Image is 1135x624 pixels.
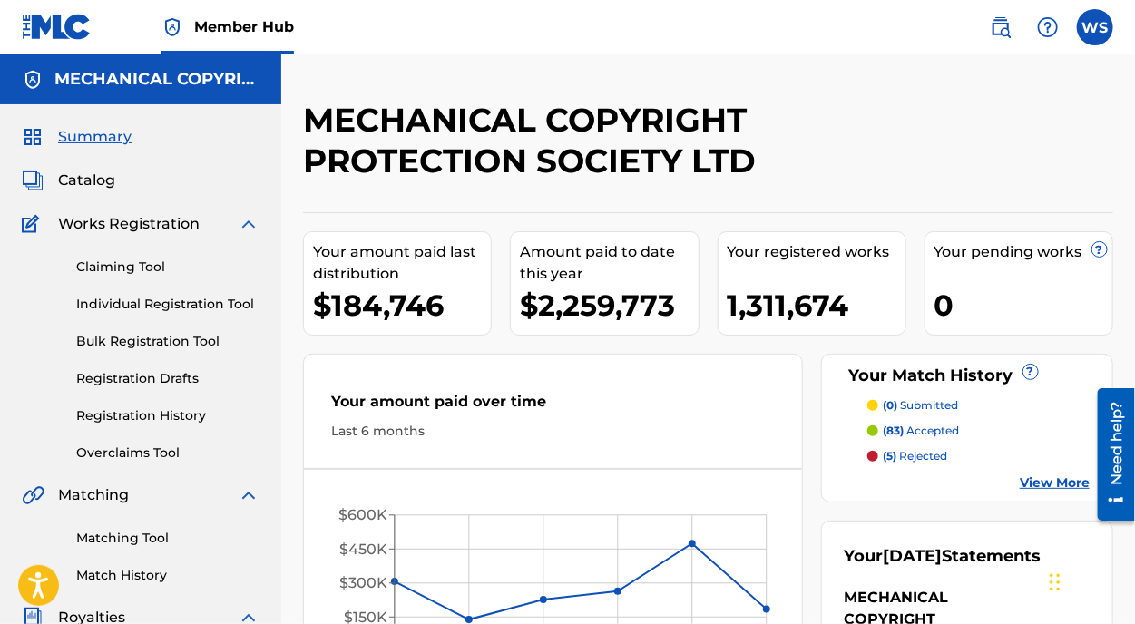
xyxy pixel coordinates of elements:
[76,258,259,277] a: Claiming Tool
[867,423,1090,439] a: (83) accepted
[867,448,1090,464] a: (5) rejected
[76,406,259,425] a: Registration History
[728,285,905,326] div: 1,311,674
[58,126,132,148] span: Summary
[1077,9,1113,45] div: User Menu
[313,241,491,285] div: Your amount paid last distribution
[884,398,898,412] span: (0)
[76,332,259,351] a: Bulk Registration Tool
[867,397,1090,414] a: (0) submitted
[520,285,698,326] div: $2,259,773
[58,484,129,506] span: Matching
[339,575,387,592] tspan: $300K
[22,69,44,91] img: Accounts
[313,285,491,326] div: $184,746
[845,364,1090,388] div: Your Match History
[161,16,183,38] img: Top Rightsholder
[884,423,960,439] p: accepted
[22,484,44,506] img: Matching
[884,449,897,463] span: (5)
[54,69,259,90] h5: MECHANICAL COPYRIGHT PROTECTION SOCIETY LTD
[1050,555,1061,609] div: Drag
[845,544,1042,569] div: Your Statements
[22,126,132,148] a: SummarySummary
[884,424,905,437] span: (83)
[520,241,698,285] div: Amount paid to date this year
[1092,242,1107,257] span: ?
[58,213,200,235] span: Works Registration
[22,126,44,148] img: Summary
[1020,473,1090,492] a: View More
[339,541,387,558] tspan: $450K
[22,170,115,191] a: CatalogCatalog
[884,397,959,414] p: submitted
[194,16,294,37] span: Member Hub
[76,529,259,548] a: Matching Tool
[338,507,387,524] tspan: $600K
[76,566,259,585] a: Match History
[1030,9,1066,45] div: Help
[990,16,1012,38] img: search
[22,213,45,235] img: Works Registration
[331,391,775,422] div: Your amount paid over time
[983,9,1019,45] a: Public Search
[1084,382,1135,528] iframe: Resource Center
[22,170,44,191] img: Catalog
[76,444,259,463] a: Overclaims Tool
[76,295,259,314] a: Individual Registration Tool
[1037,16,1059,38] img: help
[884,546,943,566] span: [DATE]
[728,241,905,263] div: Your registered works
[934,285,1112,326] div: 0
[884,448,948,464] p: rejected
[238,484,259,506] img: expand
[303,100,927,181] h2: MECHANICAL COPYRIGHT PROTECTION SOCIETY LTD
[1023,365,1038,379] span: ?
[76,369,259,388] a: Registration Drafts
[58,170,115,191] span: Catalog
[331,422,775,441] div: Last 6 months
[934,241,1112,263] div: Your pending works
[1044,537,1135,624] iframe: Chat Widget
[238,213,259,235] img: expand
[22,14,92,40] img: MLC Logo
